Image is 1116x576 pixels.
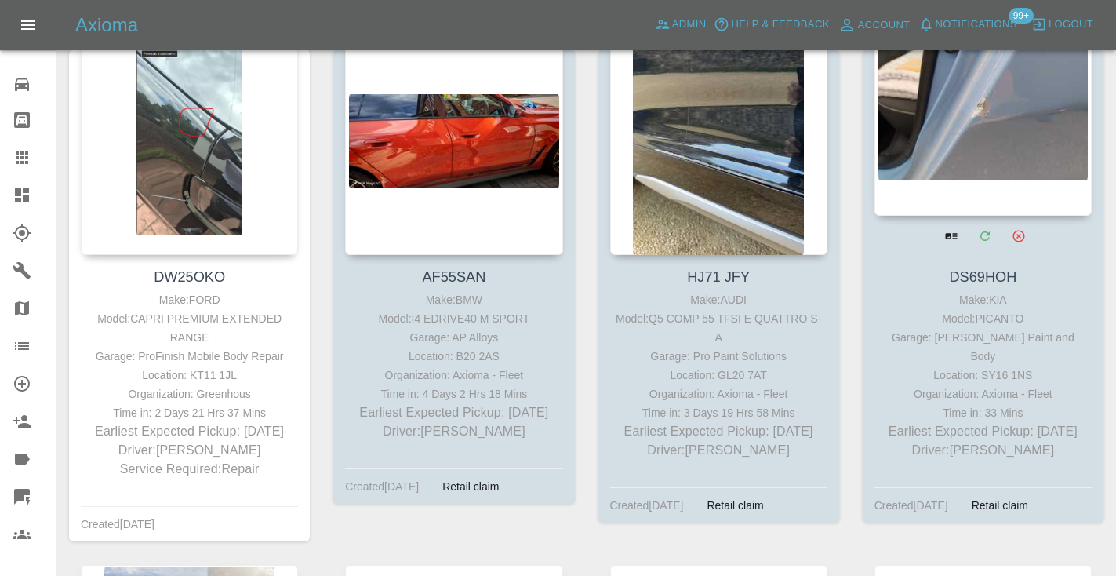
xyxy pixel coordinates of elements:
[349,309,558,328] div: Model: I4 EDRIVE40 M SPORT
[154,269,225,285] a: DW25OKO
[349,366,558,385] div: Organization: Axioma - Fleet
[349,403,558,422] p: Earliest Expected Pickup: [DATE]
[85,309,294,347] div: Model: CAPRI PREMIUM EXTENDED RANGE
[878,385,1088,403] div: Organization: Axioma - Fleet
[85,347,294,366] div: Garage: ProFinish Mobile Body Repair
[834,13,914,38] a: Account
[1027,13,1097,37] button: Logout
[936,16,1017,34] span: Notifications
[349,422,558,441] p: Driver: [PERSON_NAME]
[614,422,823,441] p: Earliest Expected Pickup: [DATE]
[9,6,47,44] button: Open drawer
[878,366,1088,385] div: Location: SY16 1NS
[935,220,967,252] a: View
[81,515,154,534] div: Created [DATE]
[85,290,294,309] div: Make: FORD
[85,403,294,422] div: Time in: 2 Days 21 Hrs 37 Mins
[349,385,558,403] div: Time in: 4 Days 2 Hrs 18 Mins
[710,13,833,37] button: Help & Feedback
[695,496,775,515] div: Retail claim
[687,269,750,285] a: HJ71 JFY
[349,328,558,347] div: Garage: AP Alloys
[874,496,948,515] div: Created [DATE]
[878,309,1088,328] div: Model: PICANTO
[85,422,294,441] p: Earliest Expected Pickup: [DATE]
[878,441,1088,460] p: Driver: [PERSON_NAME]
[85,385,294,403] div: Organization: Greenhous
[614,347,823,366] div: Garage: Pro Paint Solutions
[85,366,294,385] div: Location: KT11 1JL
[1049,16,1093,34] span: Logout
[878,422,1088,441] p: Earliest Expected Pickup: [DATE]
[75,13,138,38] h5: Axioma
[672,16,707,34] span: Admin
[345,477,419,496] div: Created [DATE]
[614,309,823,347] div: Model: Q5 COMP 55 TFSI E QUATTRO S-A
[914,13,1021,37] button: Notifications
[422,269,485,285] a: AF55SAN
[614,403,823,422] div: Time in: 3 Days 19 Hrs 58 Mins
[85,460,294,479] p: Service Required: Repair
[731,16,829,34] span: Help & Feedback
[1009,8,1034,24] span: 99+
[651,13,711,37] a: Admin
[610,496,684,515] div: Created [DATE]
[349,347,558,366] div: Location: B20 2AS
[969,220,1001,252] a: Modify
[1002,220,1034,252] button: Archive
[878,328,1088,366] div: Garage: [PERSON_NAME] Paint and Body
[431,477,511,496] div: Retail claim
[949,269,1016,285] a: DS69HOH
[614,366,823,385] div: Location: GL20 7AT
[85,441,294,460] p: Driver: [PERSON_NAME]
[960,496,1040,515] div: Retail claim
[878,403,1088,422] div: Time in: 33 Mins
[349,290,558,309] div: Make: BMW
[858,16,911,35] span: Account
[614,290,823,309] div: Make: AUDI
[614,441,823,460] p: Driver: [PERSON_NAME]
[878,290,1088,309] div: Make: KIA
[614,385,823,403] div: Organization: Axioma - Fleet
